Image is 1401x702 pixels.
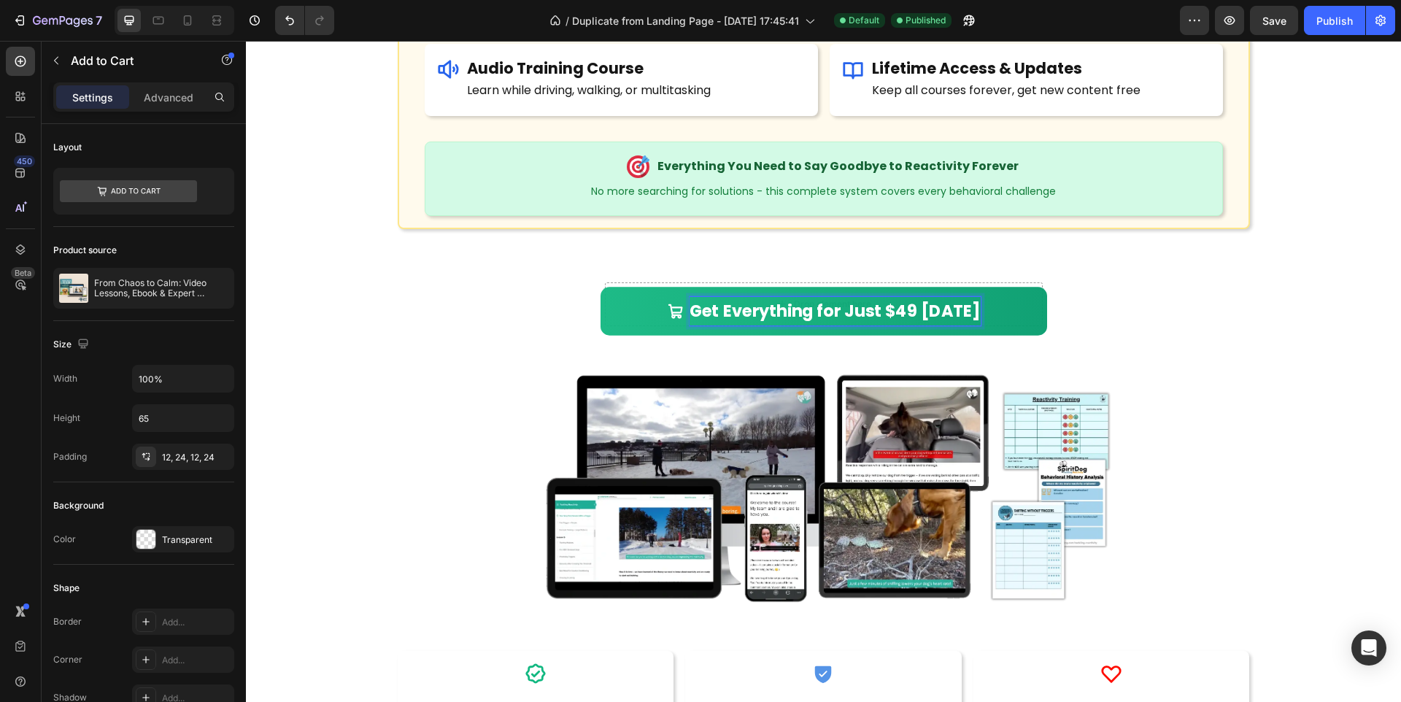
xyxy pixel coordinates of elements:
[165,660,415,681] p: Step-by-step video training
[11,267,35,279] div: Beta
[276,332,880,568] img: gempages_582379860727432024-a7d65d86-bf21-4ec5-b732-6a31b10b0eee.webp
[53,141,82,154] div: Layout
[53,450,87,463] div: Padding
[452,660,703,681] p: Step-by-step video training
[906,14,946,27] span: Published
[741,660,991,681] p: Step-by-step video training
[6,6,109,35] button: 7
[133,405,233,431] input: Auto
[849,14,879,27] span: Default
[1250,6,1298,35] button: Save
[162,654,231,667] div: Add...
[566,13,569,28] span: /
[144,90,193,105] p: Advanced
[345,143,810,158] span: No more searching for solutions - this complete system covers every behavioral challenge
[53,244,117,257] div: Product source
[53,582,80,595] div: Shape
[53,499,104,512] div: Background
[71,52,195,69] p: Add to Cart
[1304,6,1365,35] button: Publish
[72,90,113,105] p: Settings
[133,366,233,392] input: Auto
[572,13,799,28] span: Duplicate from Landing Page - [DATE] 17:45:41
[53,335,92,355] div: Size
[1262,15,1286,27] span: Save
[53,653,82,666] div: Corner
[53,412,80,425] div: Height
[53,533,76,546] div: Color
[275,6,334,35] div: Undo/Redo
[443,255,734,285] div: Rich Text Editor. Editing area: main
[246,41,1401,702] iframe: Design area
[1316,13,1353,28] div: Publish
[1351,630,1386,666] div: Open Intercom Messenger
[162,533,231,547] div: Transparent
[162,616,231,629] div: Add...
[14,155,35,167] div: 450
[443,255,734,285] p: Get Everything for Just $49 [DATE]
[94,278,228,298] p: From Chaos to Calm: Video Lessons, Ebook & Expert Coaching
[412,117,773,134] strong: Everything You Need to Say Goodbye to Reactivity Forever
[53,615,82,628] div: Border
[59,274,88,303] img: product feature img
[162,451,231,464] div: 12, 24, 12, 24
[53,372,77,385] div: Width
[96,12,102,29] p: 7
[355,246,801,294] button: Get Everything for Just $49 Today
